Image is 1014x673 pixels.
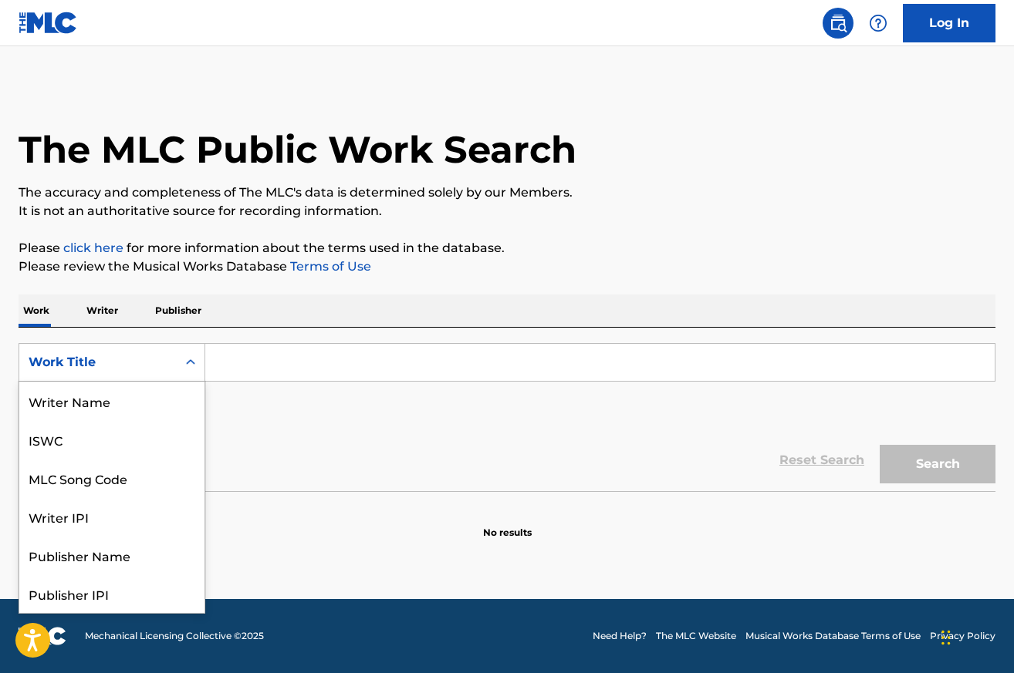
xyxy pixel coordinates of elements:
p: Publisher [150,294,206,327]
div: Writer Name [19,382,204,420]
a: Public Search [823,8,853,39]
span: Mechanical Licensing Collective © 2025 [85,629,264,643]
a: Privacy Policy [930,629,995,643]
a: Need Help? [593,629,647,643]
a: The MLC Website [656,629,736,643]
div: Publisher Name [19,536,204,574]
img: MLC Logo [19,12,78,34]
div: Help [863,8,894,39]
h1: The MLC Public Work Search [19,126,576,173]
p: Please for more information about the terms used in the database. [19,239,995,257]
img: logo [19,627,66,645]
div: Writer IPI [19,497,204,536]
img: search [829,14,847,32]
a: click here [63,241,123,255]
div: ISWC [19,420,204,459]
div: Publisher IPI [19,574,204,613]
img: help [869,14,887,32]
div: Drag [941,614,951,661]
p: The accuracy and completeness of The MLC's data is determined solely by our Members. [19,183,995,202]
p: It is not an authoritative source for recording information. [19,202,995,220]
iframe: Chat Widget [937,599,1014,673]
div: MLC Song Code [19,459,204,497]
div: Work Title [29,353,167,372]
p: Please review the Musical Works Database [19,257,995,276]
a: Log In [903,4,995,42]
p: Work [19,294,54,327]
a: Terms of Use [287,259,371,274]
p: No results [483,507,532,540]
a: Musical Works Database Terms of Use [745,629,921,643]
p: Writer [82,294,123,327]
form: Search Form [19,343,995,491]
